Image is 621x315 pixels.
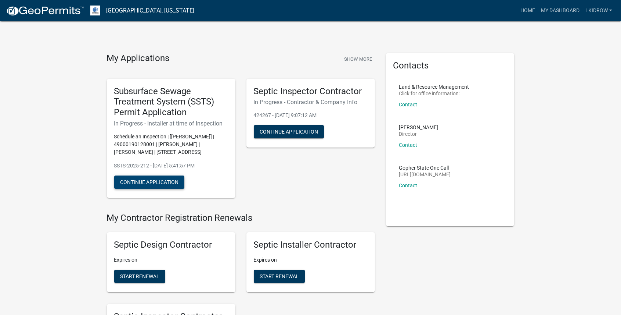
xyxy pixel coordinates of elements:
[399,102,418,107] a: Contact
[399,131,438,137] p: Director
[399,84,469,89] p: Land & Resource Management
[393,60,507,71] h5: Contacts
[399,165,451,170] p: Gopher State One Call
[114,240,228,250] h5: Septic Design Contractor
[90,6,100,15] img: Otter Tail County, Minnesota
[399,91,469,96] p: Click for office information:
[254,99,368,106] h6: In Progress - Contractor & Company Info
[120,273,159,279] span: Start Renewal
[254,240,368,250] h5: Septic Installer Contractor
[106,4,194,17] a: [GEOGRAPHIC_DATA], [US_STATE]
[114,162,228,170] p: SSTS-2025-212 - [DATE] 5:41:57 PM
[114,270,165,283] button: Start Renewal
[341,53,375,65] button: Show More
[399,183,418,188] a: Contact
[254,270,305,283] button: Start Renewal
[254,86,368,97] h5: Septic Inspector Contractor
[107,53,170,64] h4: My Applications
[517,4,538,18] a: Home
[114,120,228,127] h6: In Progress - Installer at time of Inspection
[399,125,438,130] p: [PERSON_NAME]
[254,125,324,138] button: Continue Application
[254,112,368,119] p: 424267 - [DATE] 9:07:12 AM
[114,176,184,189] button: Continue Application
[114,256,228,264] p: Expires on
[399,172,451,177] p: [URL][DOMAIN_NAME]
[254,256,368,264] p: Expires on
[107,213,375,223] h4: My Contractor Registration Renewals
[114,133,228,156] p: Schedule an Inspection | [[PERSON_NAME]] | 49000190128001 | [PERSON_NAME] | [PERSON_NAME] | [STRE...
[114,86,228,118] h5: Subsurface Sewage Treatment System (SSTS) Permit Application
[538,4,582,18] a: My Dashboard
[260,273,299,279] span: Start Renewal
[582,4,615,18] a: LKidrow
[399,142,418,148] a: Contact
